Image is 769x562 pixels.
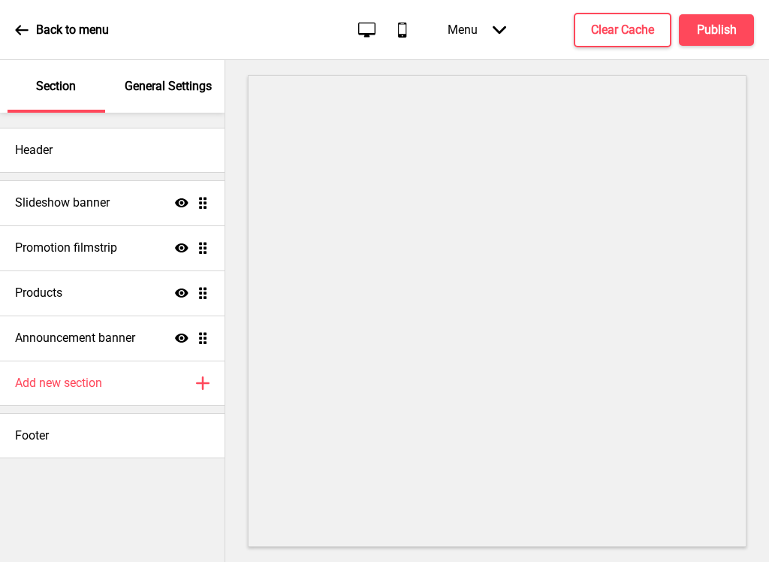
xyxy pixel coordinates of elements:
[36,78,76,95] p: Section
[591,22,654,38] h4: Clear Cache
[15,142,53,159] h4: Header
[15,330,135,346] h4: Announcement banner
[15,375,102,391] h4: Add new section
[15,285,62,301] h4: Products
[15,10,109,50] a: Back to menu
[574,13,671,47] button: Clear Cache
[679,14,754,46] button: Publish
[15,428,49,444] h4: Footer
[697,22,737,38] h4: Publish
[433,8,521,52] div: Menu
[15,240,117,256] h4: Promotion filmstrip
[125,78,212,95] p: General Settings
[15,195,110,211] h4: Slideshow banner
[36,22,109,38] p: Back to menu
